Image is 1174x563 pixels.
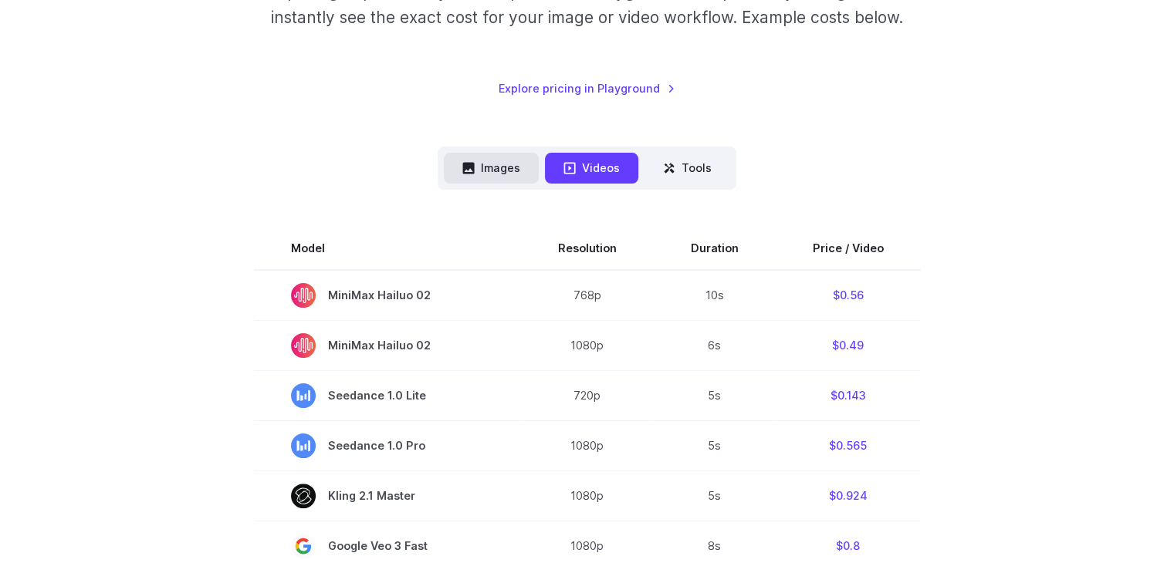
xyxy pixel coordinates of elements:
[654,470,776,521] td: 5s
[645,153,730,183] button: Tools
[291,333,484,358] span: MiniMax Hailuo 02
[291,383,484,408] span: Seedance 1.0 Lite
[521,270,654,321] td: 768p
[776,420,921,470] td: $0.565
[776,370,921,420] td: $0.143
[291,433,484,458] span: Seedance 1.0 Pro
[291,534,484,558] span: Google Veo 3 Fast
[291,484,484,508] span: Kling 2.1 Master
[776,470,921,521] td: $0.924
[654,420,776,470] td: 5s
[776,320,921,370] td: $0.49
[654,227,776,270] th: Duration
[654,370,776,420] td: 5s
[776,227,921,270] th: Price / Video
[521,470,654,521] td: 1080p
[499,79,675,97] a: Explore pricing in Playground
[521,370,654,420] td: 720p
[521,227,654,270] th: Resolution
[291,283,484,308] span: MiniMax Hailuo 02
[654,320,776,370] td: 6s
[444,153,539,183] button: Images
[654,270,776,321] td: 10s
[521,420,654,470] td: 1080p
[545,153,638,183] button: Videos
[776,270,921,321] td: $0.56
[521,320,654,370] td: 1080p
[254,227,521,270] th: Model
